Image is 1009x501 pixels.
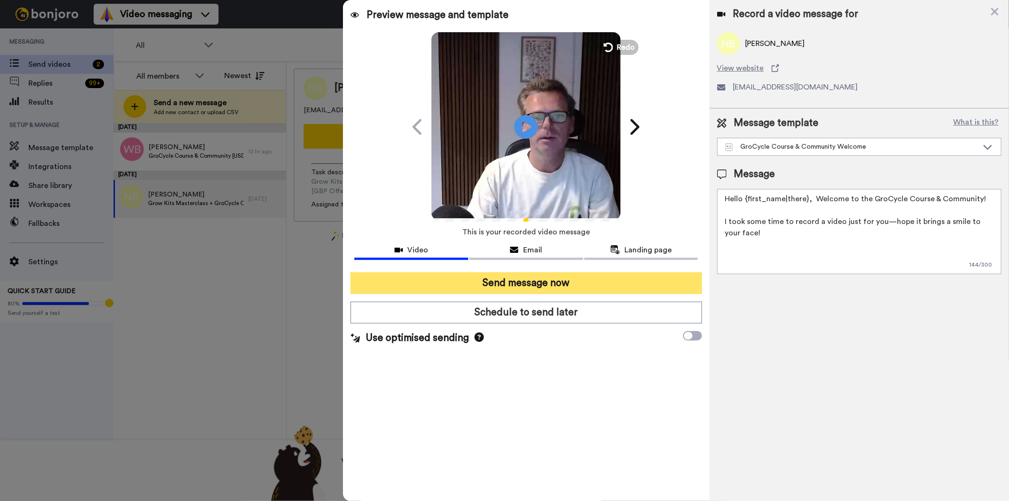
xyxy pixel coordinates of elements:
[734,167,775,181] span: Message
[733,81,858,93] span: [EMAIL_ADDRESS][DOMAIN_NAME]
[717,63,1001,74] a: View website
[717,63,764,74] span: View website
[366,331,469,345] span: Use optimised sending
[725,143,733,151] img: Message-temps.svg
[523,244,542,256] span: Email
[625,244,672,256] span: Landing page
[351,272,702,294] button: Send message now
[717,189,1001,274] textarea: Hello {first_name|there}, Welcome to the GroCycle Course & Community! I took some time to record ...
[734,116,819,130] span: Message template
[351,302,702,323] button: Schedule to send later
[462,222,590,242] span: This is your recorded video message
[408,244,429,256] span: Video
[725,142,978,152] div: GroCycle Course & Community Welcome
[950,116,1001,130] button: What is this?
